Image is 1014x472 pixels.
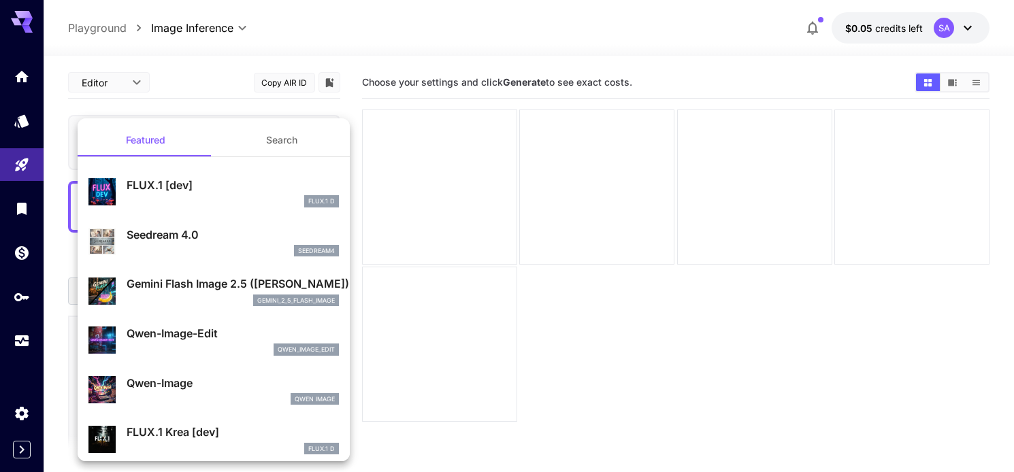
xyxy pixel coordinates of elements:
[88,171,339,213] div: FLUX.1 [dev]FLUX.1 D
[298,246,335,256] p: seedream4
[127,325,339,341] p: Qwen-Image-Edit
[127,177,339,193] p: FLUX.1 [dev]
[127,275,339,292] p: Gemini Flash Image 2.5 ([PERSON_NAME])
[308,444,335,454] p: FLUX.1 D
[308,197,335,206] p: FLUX.1 D
[78,124,214,156] button: Featured
[88,418,339,460] div: FLUX.1 Krea [dev]FLUX.1 D
[127,375,339,391] p: Qwen-Image
[295,394,335,404] p: Qwen Image
[127,424,339,440] p: FLUX.1 Krea [dev]
[88,369,339,411] div: Qwen-ImageQwen Image
[278,345,335,354] p: qwen_image_edit
[88,320,339,361] div: Qwen-Image-Editqwen_image_edit
[88,270,339,311] div: Gemini Flash Image 2.5 ([PERSON_NAME])gemini_2_5_flash_image
[127,226,339,243] p: Seedream 4.0
[214,124,350,156] button: Search
[257,296,335,305] p: gemini_2_5_flash_image
[88,221,339,263] div: Seedream 4.0seedream4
